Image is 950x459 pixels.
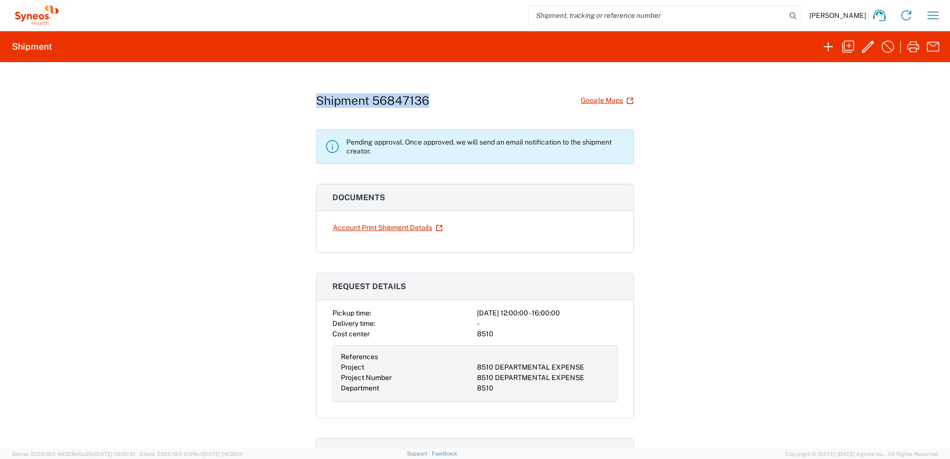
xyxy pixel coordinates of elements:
[203,451,243,457] span: [DATE] 09:39:01
[341,383,473,393] div: Department
[477,318,618,329] div: -
[477,308,618,318] div: [DATE] 12:00:00 - 16:00:00
[407,451,432,457] a: Support
[140,451,243,457] span: Client: 2025.19.0-129fbcf
[316,93,429,108] h1: Shipment 56847136
[332,219,443,236] a: Account Print Shipment Details
[341,373,473,383] div: Project Number
[477,362,609,373] div: 8510 DEPARTMENTAL EXPENSE
[12,451,135,457] span: Server: 2025.19.0-49328d0a35e
[477,373,609,383] div: 8510 DEPARTMENTAL EXPENSE
[332,193,385,202] span: Documents
[332,330,370,338] span: Cost center
[477,329,618,339] div: 8510
[346,138,626,155] p: Pending approval. Once approved, we will send an email notification to the shipment creator.
[432,451,457,457] a: Feedback
[809,11,866,20] span: [PERSON_NAME]
[332,282,406,291] span: Request details
[785,450,938,459] span: Copyright © [DATE]-[DATE] Agistix Inc., All Rights Reserved
[529,6,786,25] input: Shipment, tracking or reference number
[332,319,375,327] span: Delivery time:
[477,383,609,393] div: 8510
[341,362,473,373] div: Project
[580,92,634,109] a: Google Maps
[95,451,135,457] span: [DATE] 09:50:51
[332,447,441,457] span: Requester information
[332,309,371,317] span: Pickup time:
[12,41,52,53] h2: Shipment
[341,353,378,361] span: References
